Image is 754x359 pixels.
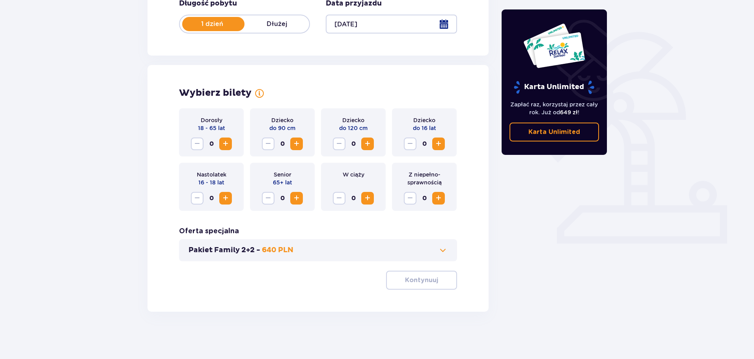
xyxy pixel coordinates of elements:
[198,124,225,132] p: 18 - 65 lat
[333,138,345,150] button: Decrease
[418,192,431,205] span: 0
[219,138,232,150] button: Increase
[342,116,364,124] p: Dziecko
[432,138,445,150] button: Increase
[205,138,218,150] span: 0
[413,124,436,132] p: do 16 lat
[271,116,293,124] p: Dziecko
[343,171,364,179] p: W ciąży
[290,138,303,150] button: Increase
[560,109,578,115] span: 649 zł
[528,128,580,136] p: Karta Unlimited
[413,116,435,124] p: Dziecko
[179,87,252,99] p: Wybierz bilety
[333,192,345,205] button: Decrease
[347,192,360,205] span: 0
[180,20,244,28] p: 1 dzień
[179,227,239,236] p: Oferta specjalna
[513,80,595,94] p: Karta Unlimited
[347,138,360,150] span: 0
[361,138,374,150] button: Increase
[188,246,448,255] button: Pakiet Family 2+2 -640 PLN
[201,116,222,124] p: Dorosły
[191,138,203,150] button: Decrease
[361,192,374,205] button: Increase
[274,171,291,179] p: Senior
[244,20,309,28] p: Dłużej
[386,271,457,290] button: Kontynuuj
[262,192,274,205] button: Decrease
[198,179,224,186] p: 16 - 18 lat
[276,192,289,205] span: 0
[405,276,438,285] p: Kontynuuj
[510,100,599,116] p: Zapłać raz, korzystaj przez cały rok. Już od !
[404,138,416,150] button: Decrease
[191,192,203,205] button: Decrease
[273,179,292,186] p: 65+ lat
[339,124,368,132] p: do 120 cm
[398,171,450,186] p: Z niepełno­sprawnością
[276,138,289,150] span: 0
[418,138,431,150] span: 0
[404,192,416,205] button: Decrease
[262,246,293,255] p: 640 PLN
[510,123,599,141] a: Karta Unlimited
[205,192,218,205] span: 0
[269,124,295,132] p: do 90 cm
[432,192,445,205] button: Increase
[188,246,260,255] p: Pakiet Family 2+2 -
[262,138,274,150] button: Decrease
[290,192,303,205] button: Increase
[219,192,232,205] button: Increase
[197,171,226,179] p: Nastolatek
